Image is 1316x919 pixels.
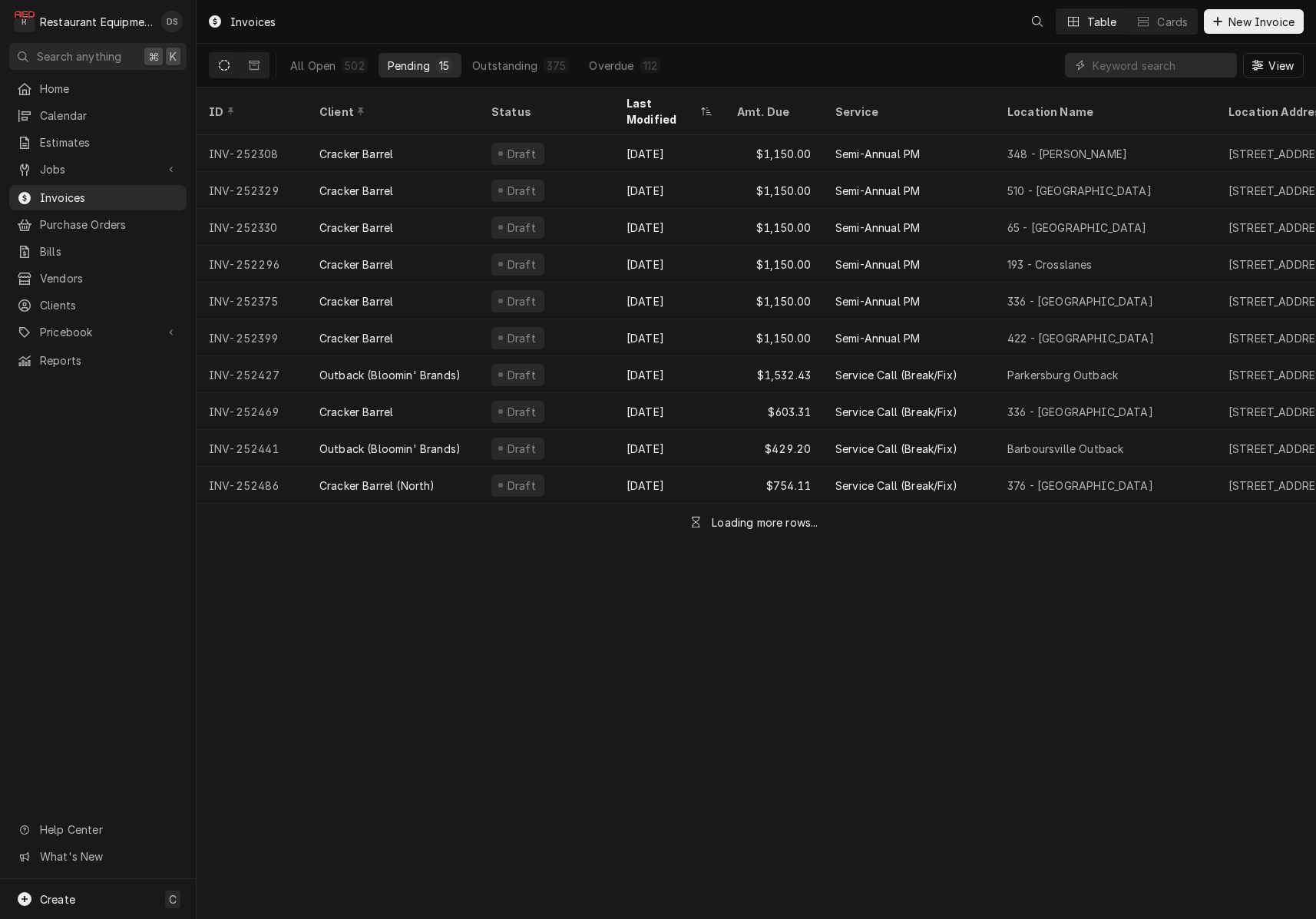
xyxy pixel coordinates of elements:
div: Draft [505,256,538,273]
div: Cracker Barrel [319,404,393,420]
a: Purchase Orders [9,212,187,237]
div: INV-252329 [197,172,307,209]
div: [DATE] [614,135,725,172]
a: Clients [9,293,187,318]
span: Vendors [40,270,179,286]
span: Invoices [40,190,179,206]
div: Service Call (Break/Fix) [835,404,957,420]
div: Amt. Due [737,104,808,120]
div: $1,150.00 [725,246,823,283]
div: Cracker Barrel [319,293,393,309]
span: Home [40,81,179,97]
button: Search anything⌘K [9,43,187,70]
div: Outback (Bloomin' Brands) [319,367,461,383]
div: Draft [505,220,538,236]
div: INV-252486 [197,467,307,504]
div: Draft [505,441,538,457]
div: 193 - Crosslanes [1007,256,1093,273]
div: Cards [1157,14,1188,30]
div: Parkersburg Outback [1007,367,1118,383]
span: Estimates [40,134,179,150]
span: Pricebook [40,324,156,340]
span: C [169,891,177,907]
a: Invoices [9,185,187,210]
div: Draft [505,478,538,494]
div: [DATE] [614,393,725,430]
div: Service [835,104,980,120]
div: Draft [505,293,538,309]
div: Cracker Barrel [319,220,393,236]
div: Semi-Annual PM [835,146,920,162]
div: Semi-Annual PM [835,183,920,199]
div: Restaurant Equipment Diagnostics [40,14,153,30]
span: Bills [40,243,179,260]
div: Overdue [589,58,633,74]
div: INV-252375 [197,283,307,319]
div: [DATE] [614,430,725,467]
div: Semi-Annual PM [835,293,920,309]
a: Estimates [9,130,187,155]
div: ID [209,104,292,120]
span: Create [40,893,75,906]
div: Restaurant Equipment Diagnostics's Avatar [14,11,35,32]
div: Outstanding [472,58,537,74]
a: Calendar [9,103,187,128]
span: View [1265,58,1297,74]
a: Go to What's New [9,844,187,869]
a: Go to Pricebook [9,319,187,345]
span: New Invoice [1225,14,1298,30]
span: ⌘ [148,48,159,64]
div: Outback (Bloomin' Brands) [319,441,461,457]
div: Semi-Annual PM [835,330,920,346]
span: What's New [40,848,177,864]
div: Draft [505,146,538,162]
div: $1,150.00 [725,135,823,172]
span: Calendar [40,107,179,124]
a: Go to Jobs [9,157,187,182]
span: Search anything [37,48,121,64]
div: Last Modified [627,95,697,127]
button: Open search [1025,9,1050,34]
div: 422 - [GEOGRAPHIC_DATA] [1007,330,1154,346]
div: Derek Stewart's Avatar [161,11,183,32]
div: 112 [643,58,657,74]
div: 15 [439,58,449,74]
div: Service Call (Break/Fix) [835,367,957,383]
div: Table [1087,14,1117,30]
div: Service Call (Break/Fix) [835,478,957,494]
div: Cracker Barrel [319,183,393,199]
div: [DATE] [614,283,725,319]
div: Semi-Annual PM [835,256,920,273]
div: INV-252469 [197,393,307,430]
div: Cracker Barrel (North) [319,478,435,494]
div: [DATE] [614,319,725,356]
div: Loading more rows... [712,514,818,531]
div: [DATE] [614,246,725,283]
span: Purchase Orders [40,217,179,233]
div: $1,150.00 [725,319,823,356]
span: Reports [40,352,179,369]
div: Draft [505,330,538,346]
div: $1,532.43 [725,356,823,393]
div: Barboursville Outback [1007,441,1123,457]
div: 348 - [PERSON_NAME] [1007,146,1127,162]
div: INV-252441 [197,430,307,467]
a: Bills [9,239,187,264]
div: Status [491,104,599,120]
div: Draft [505,367,538,383]
div: [DATE] [614,209,725,246]
span: Jobs [40,161,156,177]
div: Pending [388,58,430,74]
div: [DATE] [614,172,725,209]
a: Reports [9,348,187,373]
div: All Open [290,58,336,74]
div: Location Name [1007,104,1201,120]
div: Cracker Barrel [319,146,393,162]
div: Draft [505,183,538,199]
div: [DATE] [614,467,725,504]
div: $603.31 [725,393,823,430]
button: New Invoice [1204,9,1304,34]
div: $1,150.00 [725,172,823,209]
span: Help Center [40,821,177,838]
a: Home [9,76,187,101]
